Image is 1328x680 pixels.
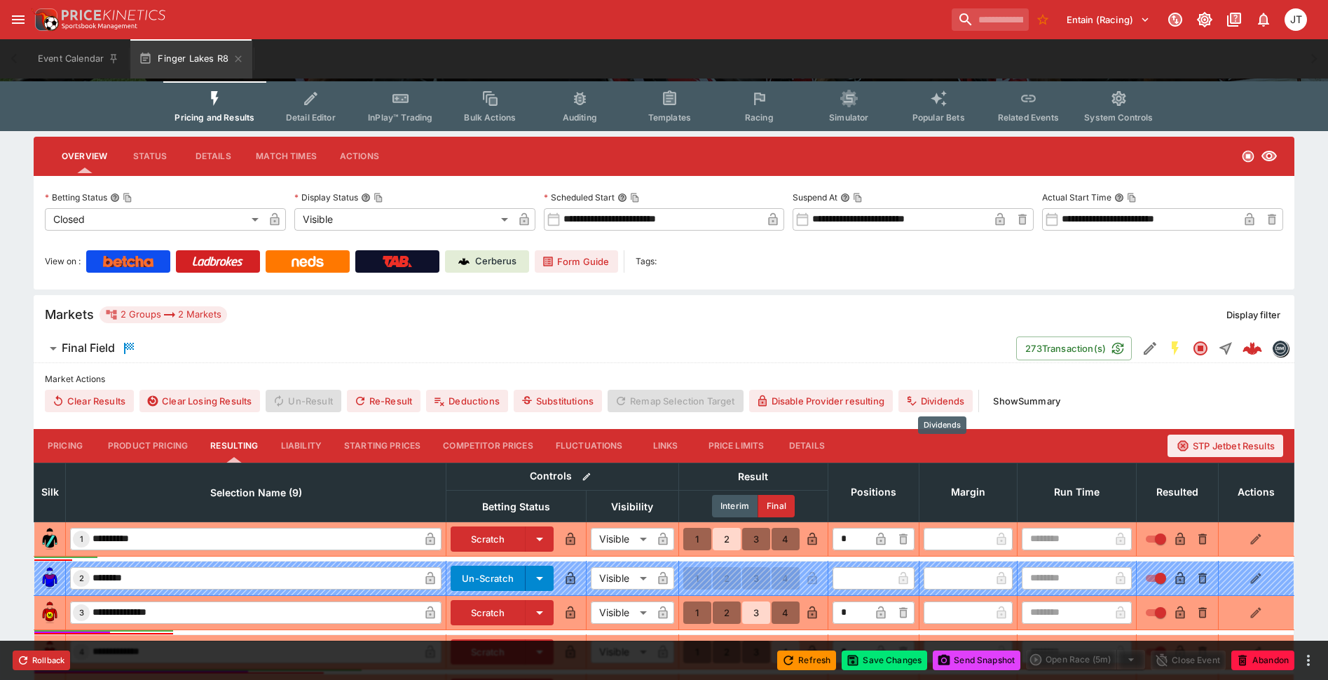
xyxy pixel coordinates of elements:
button: Edit Detail [1137,336,1163,361]
th: Silk [34,463,66,522]
div: Dividends [918,416,966,434]
button: Pricing [34,429,97,463]
button: Disable Provider resulting [749,390,893,412]
button: Actions [328,140,391,173]
span: 1 [77,534,86,544]
button: Scheduled StartCopy To Clipboard [617,193,627,203]
span: Mark an event as closed and abandoned. [1231,652,1294,666]
button: Refresh [777,651,836,670]
button: Copy To Clipboard [123,193,132,203]
button: Substitutions [514,390,602,412]
div: Visible [591,567,652,590]
button: STP Jetbet Results [1168,435,1283,457]
button: 2 [713,601,741,624]
button: Un-Scratch [451,566,526,591]
img: TabNZ [383,256,412,267]
button: Competitor Prices [432,429,545,463]
button: 4 [772,528,800,550]
div: Closed [45,208,263,231]
button: Display StatusCopy To Clipboard [361,193,371,203]
div: Event type filters [163,81,1164,131]
button: Links [634,429,697,463]
span: Betting Status [467,498,566,515]
span: Selection Name (9) [195,484,317,501]
button: Scratch [451,600,526,625]
a: 39f218aa-17cf-4011-b5dd-91b063c1ad4c [1238,334,1266,362]
button: 3 [742,528,770,550]
span: Visibility [596,498,669,515]
button: Event Calendar [29,39,128,79]
button: Notifications [1251,7,1276,32]
img: runner 3 [39,601,61,624]
button: Fluctuations [545,429,634,463]
button: Clear Losing Results [139,390,260,412]
button: 4 [772,601,800,624]
th: Actions [1218,463,1294,522]
button: Closed [1188,336,1213,361]
img: logo-cerberus--red.svg [1243,339,1262,358]
button: Connected to PK [1163,7,1188,32]
p: Betting Status [45,191,107,203]
button: Liability [270,429,333,463]
span: Auditing [563,112,597,123]
a: Cerberus [445,250,529,273]
th: Controls [446,463,679,490]
button: Scratch [451,526,526,552]
button: Details [775,429,838,463]
img: Neds [292,256,323,267]
button: Price Limits [697,429,776,463]
div: Visible [591,601,652,624]
button: open drawer [6,7,31,32]
span: InPlay™ Trading [368,112,432,123]
label: Tags: [636,250,657,273]
div: Josh Tanner [1285,8,1307,31]
span: Detail Editor [286,112,336,123]
button: No Bookmarks [1032,8,1054,31]
button: Match Times [245,140,328,173]
button: 1 [683,528,711,550]
p: Suspend At [793,191,837,203]
button: Dividends [898,390,973,412]
span: Bulk Actions [464,112,516,123]
button: 3 [742,601,770,624]
a: Form Guide [535,250,618,273]
button: Clear Results [45,390,134,412]
button: Resulting [199,429,269,463]
label: Market Actions [45,369,1283,390]
span: Re-Result [347,390,420,412]
input: search [952,8,1029,31]
img: Ladbrokes [192,256,243,267]
button: Deductions [426,390,508,412]
button: Interim [712,495,758,517]
div: betmakers [1272,340,1289,357]
p: Scheduled Start [544,191,615,203]
th: Positions [828,463,919,522]
button: Rollback [13,651,70,670]
th: Resulted [1136,463,1218,522]
span: System Controls [1084,112,1153,123]
span: Racing [745,112,774,123]
button: Send Snapshot [933,651,1020,670]
button: Toggle light/dark mode [1192,7,1217,32]
p: Cerberus [475,254,516,268]
p: Display Status [294,191,358,203]
button: Product Pricing [97,429,199,463]
button: Overview [50,140,118,173]
div: Visible [591,528,652,550]
button: Starting Prices [333,429,432,463]
button: ShowSummary [985,390,1069,412]
button: Documentation [1221,7,1247,32]
button: more [1300,652,1317,669]
span: 3 [76,608,87,618]
svg: Closed [1241,149,1255,163]
img: runner 2 [39,567,61,590]
button: Josh Tanner [1280,4,1311,35]
th: Margin [919,463,1017,522]
div: 2 Groups 2 Markets [105,306,221,323]
span: Un-Result [266,390,341,412]
button: Copy To Clipboard [853,193,863,203]
div: split button [1026,650,1145,669]
button: Copy To Clipboard [1127,193,1137,203]
button: 273Transaction(s) [1016,336,1132,360]
span: Templates [648,112,691,123]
